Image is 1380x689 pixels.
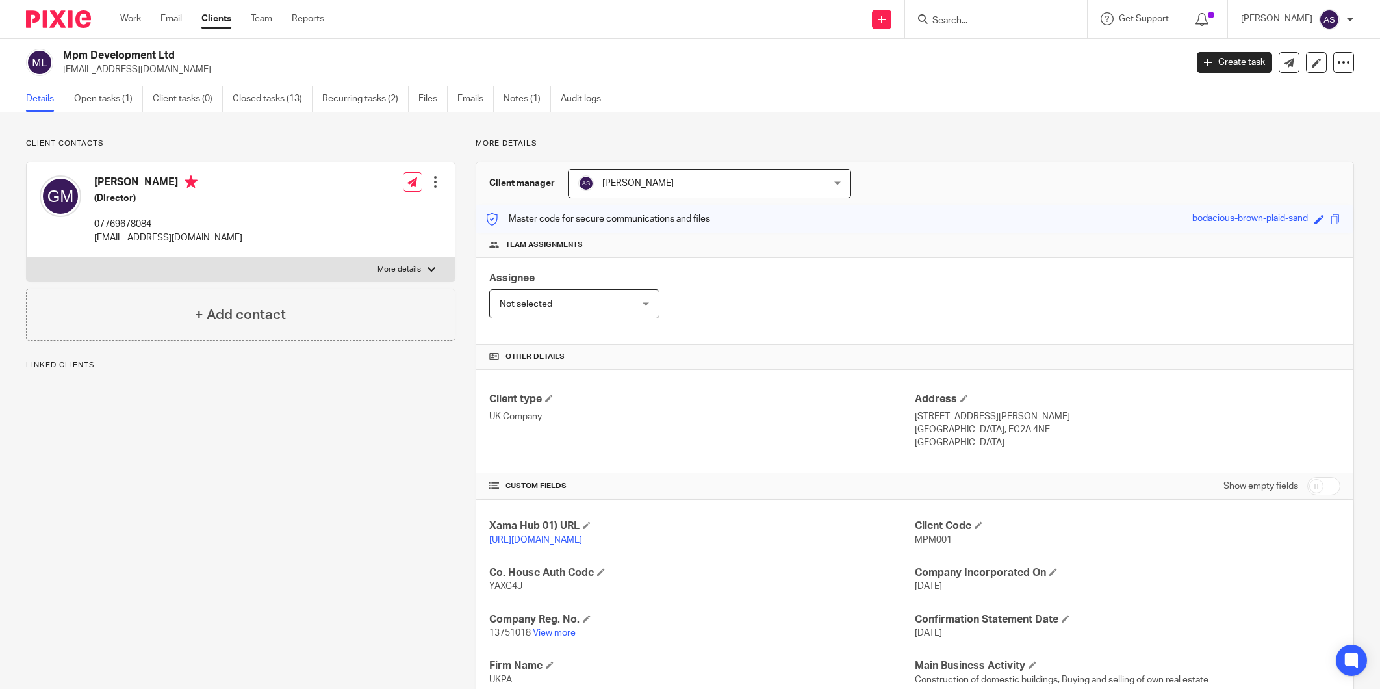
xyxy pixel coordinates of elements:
[1197,52,1272,73] a: Create task
[233,86,313,112] a: Closed tasks (13)
[1119,14,1169,23] span: Get Support
[489,481,915,491] h4: CUSTOM FIELDS
[1192,212,1308,227] div: bodacious-brown-plaid-sand
[915,659,1340,673] h4: Main Business Activity
[489,629,531,638] span: 13751018
[322,86,409,112] a: Recurring tasks (2)
[63,49,954,62] h2: Mpm Development Ltd
[489,566,915,580] h4: Co. House Auth Code
[915,629,942,638] span: [DATE]
[915,536,952,545] span: MPM001
[1319,9,1340,30] img: svg%3E
[120,12,141,25] a: Work
[201,12,231,25] a: Clients
[153,86,223,112] a: Client tasks (0)
[40,175,81,217] img: svg%3E
[26,10,91,28] img: Pixie
[505,352,565,362] span: Other details
[489,613,915,627] h4: Company Reg. No.
[915,436,1340,449] p: [GEOGRAPHIC_DATA]
[476,138,1354,149] p: More details
[160,12,182,25] a: Email
[251,12,272,25] a: Team
[489,659,915,673] h4: Firm Name
[94,175,242,192] h4: [PERSON_NAME]
[931,16,1048,27] input: Search
[94,231,242,244] p: [EMAIL_ADDRESS][DOMAIN_NAME]
[489,675,512,684] span: UKPA
[500,300,552,309] span: Not selected
[915,613,1340,627] h4: Confirmation Statement Date
[292,12,324,25] a: Reports
[63,63,1177,76] p: [EMAIL_ADDRESS][DOMAIN_NAME]
[915,410,1340,423] p: [STREET_ADDRESS][PERSON_NAME]
[505,240,583,250] span: Team assignments
[489,582,522,591] span: YAXG4J
[185,175,198,188] i: Primary
[915,423,1340,436] p: [GEOGRAPHIC_DATA], EC2A 4NE
[26,138,455,149] p: Client contacts
[561,86,611,112] a: Audit logs
[602,179,674,188] span: [PERSON_NAME]
[915,566,1340,580] h4: Company Incorporated On
[489,273,535,283] span: Assignee
[1223,480,1298,493] label: Show empty fields
[578,175,594,191] img: svg%3E
[915,675,1208,684] span: Construction of domestic buildings, Buying and selling of own real estate
[915,519,1340,533] h4: Client Code
[489,177,555,190] h3: Client manager
[489,393,915,406] h4: Client type
[195,305,286,325] h4: + Add contact
[915,582,942,591] span: [DATE]
[489,519,915,533] h4: Xama Hub 01) URL
[489,410,915,423] p: UK Company
[377,265,421,275] p: More details
[74,86,143,112] a: Open tasks (1)
[533,629,576,638] a: View more
[486,213,710,226] p: Master code for secure communications and files
[26,49,53,76] img: svg%3E
[915,393,1340,406] h4: Address
[457,86,494,112] a: Emails
[489,536,582,545] a: [URL][DOMAIN_NAME]
[94,218,242,231] p: 07769678084
[26,360,455,370] p: Linked clients
[94,192,242,205] h5: (Director)
[418,86,448,112] a: Files
[504,86,551,112] a: Notes (1)
[1241,12,1312,25] p: [PERSON_NAME]
[26,86,64,112] a: Details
